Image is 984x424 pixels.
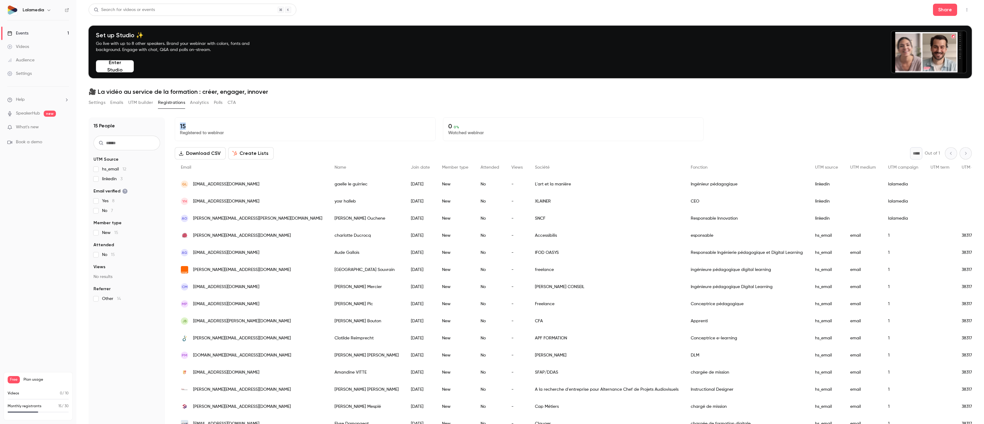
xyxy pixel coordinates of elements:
div: New [436,210,474,227]
div: - [505,381,529,398]
div: linkedin [809,210,844,227]
div: - [505,364,529,381]
div: [PERSON_NAME] [PERSON_NAME] [328,347,405,364]
div: New [436,364,474,381]
div: charlotte Ducrocq [328,227,405,244]
div: [PERSON_NAME] [529,347,685,364]
div: New [436,176,474,193]
a: SpeakerHub [16,110,40,117]
span: 0 % [454,125,459,129]
span: 15 [58,404,62,408]
h6: Lalamedia [23,7,44,13]
img: free.fr [181,386,188,393]
div: - [505,398,529,415]
div: hs_email [809,398,844,415]
div: 1 [882,295,924,313]
span: 7 [111,209,113,213]
span: AO [182,216,187,221]
div: Aude Gallois [328,244,405,261]
div: Cap Métiers [529,398,685,415]
div: No [474,227,505,244]
div: esponsable [685,227,809,244]
span: [EMAIL_ADDRESS][DOMAIN_NAME] [193,301,259,307]
span: MP [182,301,187,307]
button: Settings [89,98,105,108]
div: hs_email [809,278,844,295]
div: linkedin [809,176,844,193]
li: help-dropdown-opener [7,97,69,103]
p: / 10 [60,391,69,396]
div: hs_email [809,381,844,398]
div: [PERSON_NAME] CONSEIL [529,278,685,295]
div: New [436,398,474,415]
div: - [505,313,529,330]
span: hs_email [102,166,126,172]
span: UTM term [931,165,949,170]
div: 1 [882,398,924,415]
span: No [102,208,113,214]
p: No results [93,274,160,280]
span: CM [182,284,188,290]
div: hs_email [809,364,844,381]
div: 1 [882,364,924,381]
h4: Set up Studio ✨ [96,31,264,39]
div: [DATE] [405,244,436,261]
span: Attended [93,242,114,248]
div: Videos [7,44,29,50]
div: email [844,398,882,415]
img: apf.asso.fr [181,334,188,342]
span: PM [182,353,187,358]
span: 12 [123,167,126,171]
span: [EMAIL_ADDRESS][DOMAIN_NAME] [193,181,259,188]
div: No [474,261,505,278]
div: [DATE] [405,313,436,330]
div: CEO [685,193,809,210]
div: freelance [529,261,685,278]
button: Download CSV [175,147,226,159]
span: [EMAIL_ADDRESS][DOMAIN_NAME] [193,284,259,290]
div: New [436,347,474,364]
div: No [474,210,505,227]
span: [PERSON_NAME][EMAIL_ADDRESS][PERSON_NAME][DOMAIN_NAME] [193,215,322,222]
img: maregionsud.fr [181,369,188,376]
div: email [844,261,882,278]
div: email [844,381,882,398]
span: Other [102,296,121,302]
span: No [102,252,115,258]
div: Conceptrice pédagogique [685,295,809,313]
div: - [505,261,529,278]
div: 1 [882,313,924,330]
span: new [44,111,56,117]
p: Monthly registrants [8,404,42,409]
div: IFOD OASYS [529,244,685,261]
div: hs_email [809,330,844,347]
button: Share [933,4,957,16]
p: 15 [180,122,430,130]
p: Registered to webinar [180,130,430,136]
div: CFA [529,313,685,330]
div: email [844,278,882,295]
div: New [436,330,474,347]
div: [PERSON_NAME] Bouton [328,313,405,330]
span: Free [8,376,20,383]
div: hs_email [809,244,844,261]
span: UTM campaign [888,165,918,170]
div: [DATE] [405,347,436,364]
div: - [505,278,529,295]
div: XLAINER [529,193,685,210]
button: UTM builder [128,98,153,108]
div: New [436,227,474,244]
div: No [474,244,505,261]
div: [DATE] [405,330,436,347]
img: apie-secretary.fr [181,232,188,239]
div: [DATE] [405,295,436,313]
div: Accessibilis [529,227,685,244]
div: [DATE] [405,227,436,244]
div: gaelle le guirriec [328,176,405,193]
div: New [436,295,474,313]
button: Registrations [158,98,185,108]
span: Yes [102,198,115,204]
div: No [474,176,505,193]
div: hs_email [809,347,844,364]
div: linkedin [809,193,844,210]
